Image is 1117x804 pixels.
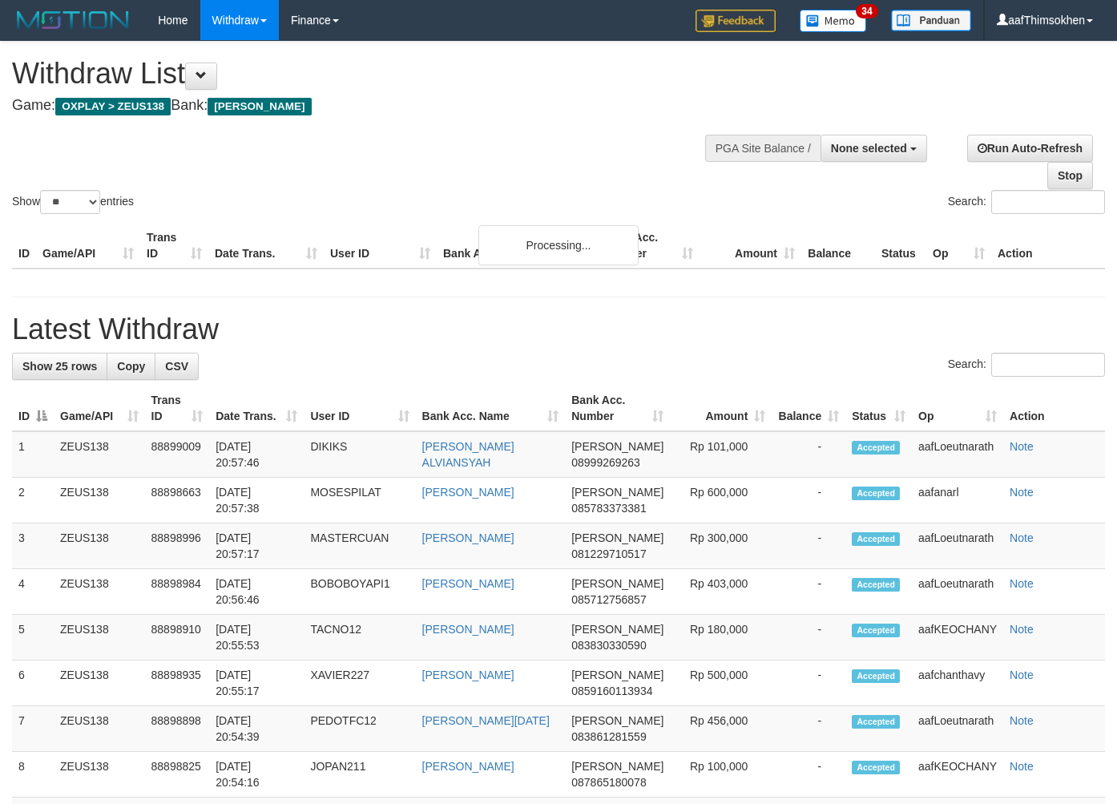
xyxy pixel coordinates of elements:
[54,752,145,798] td: ZEUS138
[12,386,54,431] th: ID: activate to sort column descending
[670,752,772,798] td: Rp 100,000
[912,523,1003,569] td: aafLoeutnarath
[912,615,1003,661] td: aafKEOCHANY
[1010,531,1034,544] a: Note
[571,730,646,743] span: Copy 083861281559 to clipboard
[422,531,514,544] a: [PERSON_NAME]
[670,569,772,615] td: Rp 403,000
[821,135,927,162] button: None selected
[991,353,1105,377] input: Search:
[571,760,663,773] span: [PERSON_NAME]
[571,669,663,681] span: [PERSON_NAME]
[209,386,304,431] th: Date Trans.: activate to sort column ascending
[145,386,210,431] th: Trans ID: activate to sort column ascending
[36,223,140,269] th: Game/API
[991,223,1105,269] th: Action
[304,478,415,523] td: MOSESPILAT
[209,706,304,752] td: [DATE] 20:54:39
[670,478,772,523] td: Rp 600,000
[12,615,54,661] td: 5
[772,523,845,569] td: -
[422,760,514,773] a: [PERSON_NAME]
[12,431,54,478] td: 1
[571,440,663,453] span: [PERSON_NAME]
[912,752,1003,798] td: aafKEOCHANY
[571,577,663,590] span: [PERSON_NAME]
[304,706,415,752] td: PEDOTFC12
[12,478,54,523] td: 2
[209,523,304,569] td: [DATE] 20:57:17
[145,431,210,478] td: 88899009
[12,190,134,214] label: Show entries
[1010,577,1034,590] a: Note
[670,661,772,706] td: Rp 500,000
[209,431,304,478] td: [DATE] 20:57:46
[304,386,415,431] th: User ID: activate to sort column ascending
[571,623,663,636] span: [PERSON_NAME]
[54,661,145,706] td: ZEUS138
[571,714,663,727] span: [PERSON_NAME]
[40,190,100,214] select: Showentries
[54,478,145,523] td: ZEUS138
[926,223,991,269] th: Op
[852,532,900,546] span: Accepted
[54,523,145,569] td: ZEUS138
[801,223,875,269] th: Balance
[422,669,514,681] a: [PERSON_NAME]
[571,547,646,560] span: Copy 081229710517 to clipboard
[54,569,145,615] td: ZEUS138
[22,360,97,373] span: Show 25 rows
[12,752,54,798] td: 8
[852,715,900,729] span: Accepted
[1010,486,1034,499] a: Note
[772,752,845,798] td: -
[1010,669,1034,681] a: Note
[55,98,171,115] span: OXPLAY > ZEUS138
[852,487,900,500] span: Accepted
[571,531,663,544] span: [PERSON_NAME]
[852,441,900,455] span: Accepted
[145,569,210,615] td: 88898984
[140,223,208,269] th: Trans ID
[145,752,210,798] td: 88898825
[12,8,134,32] img: MOTION_logo.png
[54,386,145,431] th: Game/API: activate to sort column ascending
[700,223,801,269] th: Amount
[670,523,772,569] td: Rp 300,000
[478,225,639,265] div: Processing...
[772,661,845,706] td: -
[565,386,670,431] th: Bank Acc. Number: activate to sort column ascending
[416,386,566,431] th: Bank Acc. Name: activate to sort column ascending
[12,706,54,752] td: 7
[209,661,304,706] td: [DATE] 20:55:17
[772,569,845,615] td: -
[304,569,415,615] td: BOBOBOYAPI1
[852,669,900,683] span: Accepted
[12,98,728,114] h4: Game: Bank:
[12,313,1105,345] h1: Latest Withdraw
[209,569,304,615] td: [DATE] 20:56:46
[145,478,210,523] td: 88898663
[670,615,772,661] td: Rp 180,000
[571,456,640,469] span: Copy 08999269263 to clipboard
[912,661,1003,706] td: aafchanthavy
[772,478,845,523] td: -
[12,58,728,90] h1: Withdraw List
[54,706,145,752] td: ZEUS138
[772,386,845,431] th: Balance: activate to sort column ascending
[948,353,1105,377] label: Search:
[670,706,772,752] td: Rp 456,000
[145,706,210,752] td: 88898898
[571,685,652,697] span: Copy 0859160113934 to clipboard
[12,661,54,706] td: 6
[948,190,1105,214] label: Search:
[422,714,550,727] a: [PERSON_NAME][DATE]
[422,440,514,469] a: [PERSON_NAME] ALVIANSYAH
[670,386,772,431] th: Amount: activate to sort column ascending
[1010,760,1034,773] a: Note
[800,10,867,32] img: Button%20Memo.svg
[12,569,54,615] td: 4
[304,752,415,798] td: JOPAN211
[852,578,900,592] span: Accepted
[1047,162,1093,189] a: Stop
